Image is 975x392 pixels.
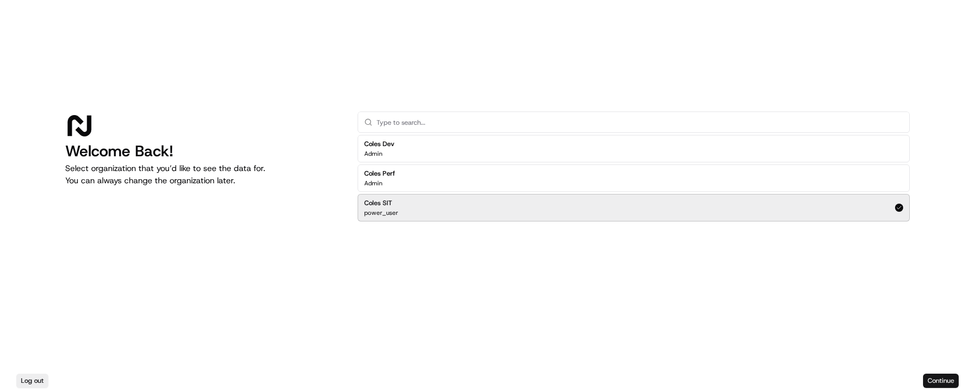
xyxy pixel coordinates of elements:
[65,162,341,187] p: Select organization that you’d like to see the data for. You can always change the organization l...
[364,150,383,158] p: Admin
[364,209,398,217] p: power_user
[65,142,341,160] h1: Welcome Back!
[358,133,910,223] div: Suggestions
[364,169,395,178] h2: Coles Perf
[376,112,903,132] input: Type to search...
[364,199,398,208] h2: Coles SIT
[923,374,959,388] button: Continue
[16,374,48,388] button: Log out
[364,179,383,187] p: Admin
[364,139,394,149] h2: Coles Dev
